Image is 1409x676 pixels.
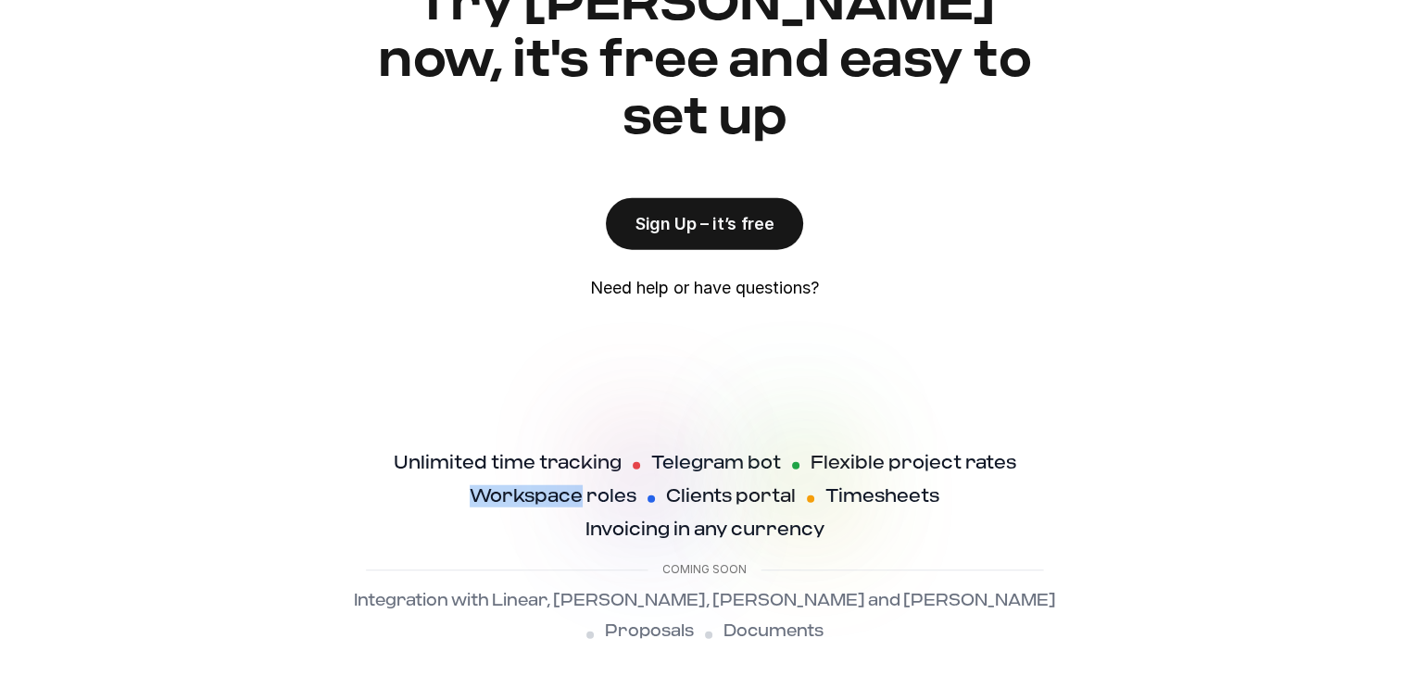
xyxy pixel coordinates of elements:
[590,278,819,297] p: Need help or have questions?
[662,563,747,576] p: Coming soon
[811,452,1016,474] h4: Flexible project rates
[651,452,781,474] h4: Telegram bot
[354,592,1056,612] p: Integration with Linear, [PERSON_NAME], [PERSON_NAME] and [PERSON_NAME]
[470,485,636,507] h4: Workspace roles
[635,214,774,233] p: Sign Up – it’s free
[825,485,939,507] h4: Timesheets
[568,261,841,313] a: Need help or have questions?
[666,485,796,507] h4: Clients portal
[723,622,824,643] p: Documents
[394,452,622,474] h4: Unlimited time tracking
[606,198,803,250] a: Sign Up – it’s free
[585,519,824,541] h4: Invoicing in any currency
[605,622,694,643] p: Proposals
